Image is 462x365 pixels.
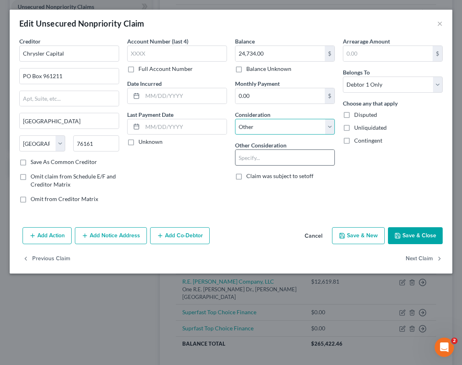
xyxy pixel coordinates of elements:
span: Disputed [354,111,377,118]
button: Add Co-Debtor [150,227,210,244]
button: Add Notice Address [75,227,147,244]
label: Consideration [235,110,270,119]
input: Enter address... [20,68,119,84]
input: 0.00 [235,88,325,104]
button: Save & Close [388,227,443,244]
div: $ [325,88,334,104]
span: Omit from Creditor Matrix [31,195,98,202]
button: Save & New [332,227,385,244]
button: × [437,19,443,28]
label: Full Account Number [138,65,193,73]
div: $ [433,46,442,61]
button: Previous Claim [23,251,70,268]
label: Monthly Payment [235,79,280,88]
span: Creditor [19,38,41,45]
span: Contingent [354,137,382,144]
label: Other Consideration [235,141,287,149]
label: Save As Common Creditor [31,158,97,166]
input: MM/DD/YYYY [142,119,227,135]
input: Enter city... [20,113,119,129]
input: Enter zip... [73,135,119,151]
div: $ [325,46,334,61]
label: Balance Unknown [246,65,291,73]
span: Belongs To [343,69,370,76]
span: Claim was subject to setoff [246,172,313,179]
input: XXXX [127,46,227,62]
label: Choose any that apply [343,99,398,108]
div: Edit Unsecured Nonpriority Claim [19,18,144,29]
label: Last Payment Date [127,110,173,119]
input: MM/DD/YYYY [142,88,227,104]
input: Search creditor by name... [19,46,119,62]
span: Omit claim from Schedule E/F and Creditor Matrix [31,173,116,188]
label: Account Number (last 4) [127,37,188,46]
label: Arrearage Amount [343,37,390,46]
span: 2 [451,338,458,344]
label: Balance [235,37,255,46]
label: Date Incurred [127,79,162,88]
input: Specify... [235,150,334,165]
iframe: Intercom live chat [435,338,454,357]
span: Unliquidated [354,124,387,131]
button: Add Action [23,227,72,244]
label: Unknown [138,138,163,146]
input: 0.00 [343,46,433,61]
input: Apt, Suite, etc... [20,91,119,106]
input: 0.00 [235,46,325,61]
button: Next Claim [406,251,443,268]
button: Cancel [298,228,329,244]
